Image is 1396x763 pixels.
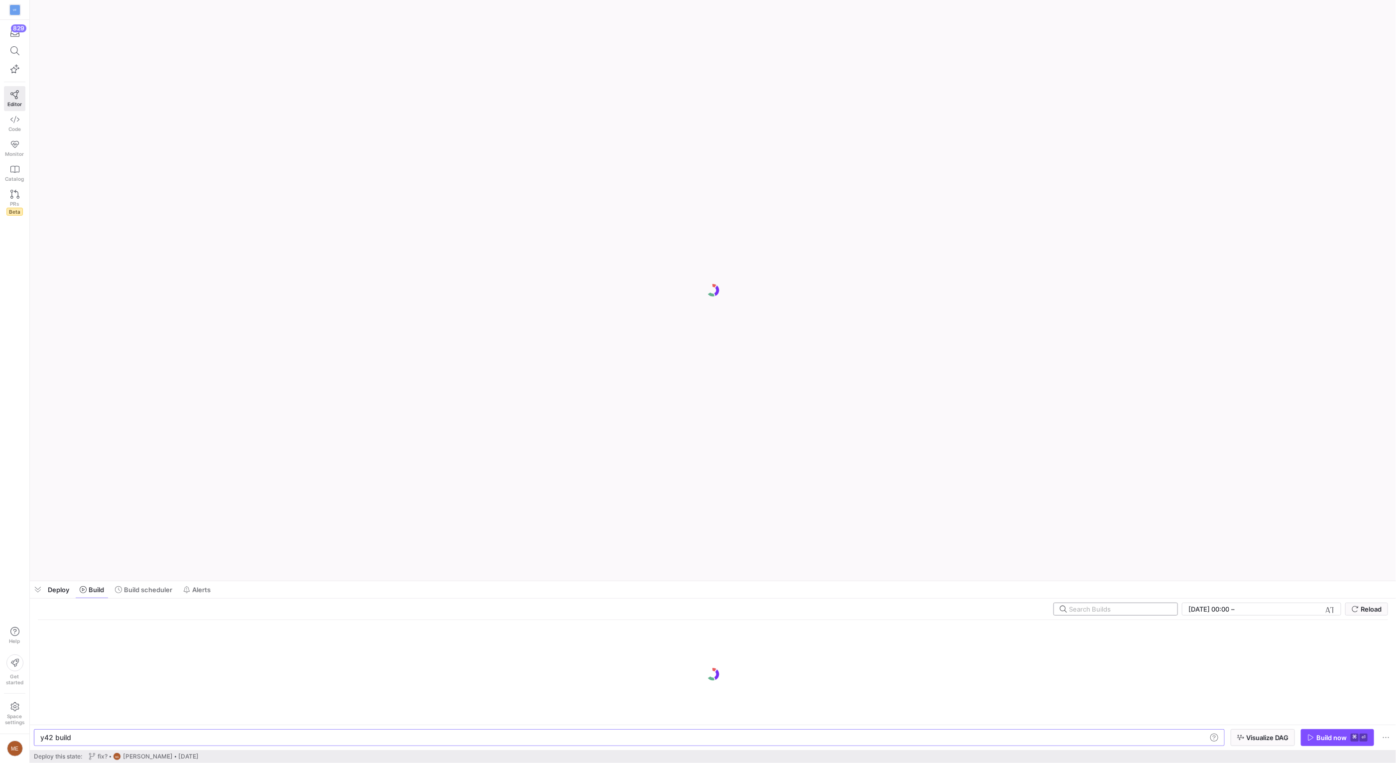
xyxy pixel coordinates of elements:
span: Space settings [5,713,24,725]
div: ME [7,741,23,757]
div: Build now [1316,734,1347,742]
span: Editor [7,101,22,107]
input: Search Builds [1069,605,1169,613]
button: Getstarted [4,650,25,689]
a: Catalog [4,161,25,186]
span: PRs [10,201,19,207]
span: Alerts [192,586,211,594]
img: logo.gif [705,667,720,682]
span: Monitor [5,151,24,157]
a: Code [4,111,25,136]
span: Build scheduler [124,586,172,594]
span: Build [89,586,104,594]
div: ME [113,753,121,761]
span: fix? [98,753,108,760]
button: fix?ME[PERSON_NAME][DATE] [86,750,201,763]
div: 829 [11,24,26,32]
button: Visualize DAG [1231,729,1295,746]
button: Help [4,623,25,648]
button: Build [75,581,109,598]
span: Help [8,638,21,644]
span: Deploy this state: [34,753,82,760]
span: Get started [6,673,23,685]
button: Alerts [179,581,215,598]
button: ME [4,738,25,759]
span: Visualize DAG [1246,734,1288,742]
img: logo.gif [705,283,720,298]
button: Build scheduler [111,581,177,598]
button: 829 [4,24,25,42]
a: Monitor [4,136,25,161]
kbd: ⌘ [1351,734,1359,742]
span: Reload [1361,605,1382,613]
input: End datetime [1237,605,1302,613]
span: [DATE] [178,753,199,760]
div: VF [10,5,20,15]
span: [PERSON_NAME] [123,753,173,760]
span: Beta [6,208,23,216]
a: Editor [4,86,25,111]
span: y42 build [40,733,71,742]
button: Build now⌘⏎ [1301,729,1374,746]
span: – [1231,605,1235,613]
kbd: ⏎ [1360,734,1368,742]
a: VF [4,1,25,18]
span: Deploy [48,586,69,594]
input: Start datetime [1188,605,1229,613]
button: Reload [1345,603,1388,616]
a: Spacesettings [4,698,25,730]
span: Code [8,126,21,132]
span: Catalog [5,176,24,182]
a: PRsBeta [4,186,25,220]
